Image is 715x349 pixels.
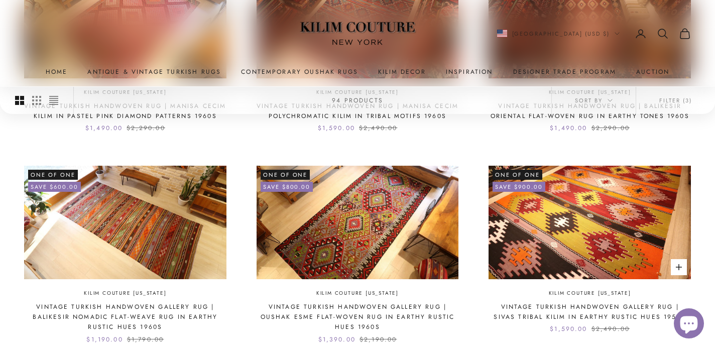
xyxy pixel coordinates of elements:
[318,334,355,344] sale-price: $1,390.00
[318,123,355,133] sale-price: $1,590.00
[24,67,691,77] nav: Primary navigation
[84,289,166,298] a: Kilim Couture [US_STATE]
[497,29,620,38] button: Change country or currency
[316,289,399,298] a: Kilim Couture [US_STATE]
[261,182,313,192] on-sale-badge: Save $800.00
[257,302,459,332] a: Vintage Turkish Handwoven Gallery Rug | Oushak Esme Flat-Woven Rug in Earthy Rustic Hues 1960s
[489,166,691,279] img: perfect Turkish rustic kilim runner rug in earth tones such as taupe, khaki, and brick red by Kil...
[360,334,397,344] compare-at-price: $2,190.00
[493,170,542,180] span: One of One
[261,170,310,180] span: One of One
[378,67,426,77] summary: Kilim Decor
[332,95,383,105] p: 94 products
[671,308,707,341] inbox-online-store-chat: Shopify online store chat
[85,123,123,133] sale-price: $1,490.00
[591,324,630,334] compare-at-price: $2,490.00
[636,67,669,77] a: Auction
[550,123,587,133] sale-price: $1,490.00
[295,10,420,57] img: Logo of Kilim Couture New York
[127,123,165,133] compare-at-price: $2,290.00
[513,67,617,77] a: Designer Trade Program
[575,95,613,104] span: Sort by
[28,170,78,180] span: One of One
[87,67,221,77] a: Antique & Vintage Turkish Rugs
[32,87,41,114] button: Switch to smaller product images
[550,324,587,334] sale-price: $1,590.00
[497,27,691,39] nav: Secondary navigation
[552,86,636,113] button: Sort by
[489,302,691,322] a: Vintage Turkish Handwoven Gallery Rug | Sivas Tribal Kilim in Earthy Rustic Hues 1950s
[512,29,610,38] span: [GEOGRAPHIC_DATA] (USD $)
[549,289,631,298] a: Kilim Couture [US_STATE]
[359,123,397,133] compare-at-price: $2,490.00
[497,30,507,37] img: United States
[127,334,164,344] compare-at-price: $1,790.00
[446,67,493,77] a: Inspiration
[28,182,81,192] on-sale-badge: Save $600.00
[591,123,630,133] compare-at-price: $2,290.00
[636,86,715,113] button: Filter (3)
[15,87,24,114] button: Switch to larger product images
[241,67,358,77] a: Contemporary Oushak Rugs
[493,182,545,192] on-sale-badge: Save $900.00
[86,334,123,344] sale-price: $1,190.00
[49,87,58,114] button: Switch to compact product images
[24,302,226,332] a: Vintage Turkish Handwoven Gallery Rug | Balikesir Nomadic Flat-Weave Rug in Earthy Rustic Hues 1960s
[46,67,68,77] a: Home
